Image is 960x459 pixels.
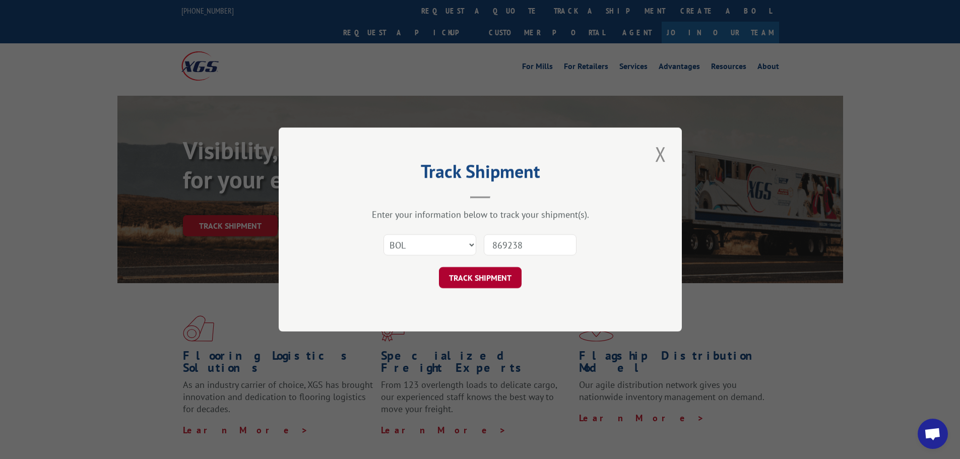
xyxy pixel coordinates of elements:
input: Number(s) [484,234,577,255]
div: Enter your information below to track your shipment(s). [329,209,631,220]
h2: Track Shipment [329,164,631,183]
button: Close modal [652,140,669,168]
a: Open chat [918,419,948,449]
button: TRACK SHIPMENT [439,267,522,288]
